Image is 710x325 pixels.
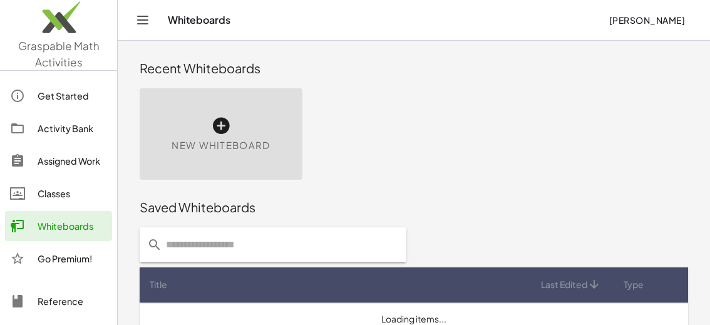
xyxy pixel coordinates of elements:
[5,178,112,209] a: Classes
[5,286,112,316] a: Reference
[38,294,107,309] div: Reference
[5,211,112,241] a: Whiteboards
[609,14,685,26] span: [PERSON_NAME]
[624,278,644,291] span: Type
[147,237,162,252] i: prepended action
[38,153,107,168] div: Assigned Work
[5,113,112,143] a: Activity Bank
[133,10,153,30] button: Toggle navigation
[38,186,107,201] div: Classes
[38,88,107,103] div: Get Started
[5,146,112,176] a: Assigned Work
[172,138,270,153] span: New Whiteboard
[38,219,107,234] div: Whiteboards
[541,278,587,291] span: Last Edited
[38,251,107,266] div: Go Premium!
[5,81,112,111] a: Get Started
[140,59,688,77] div: Recent Whiteboards
[599,9,695,31] button: [PERSON_NAME]
[140,199,688,216] div: Saved Whiteboards
[18,39,100,69] span: Graspable Math Activities
[150,278,167,291] span: Title
[38,121,107,136] div: Activity Bank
